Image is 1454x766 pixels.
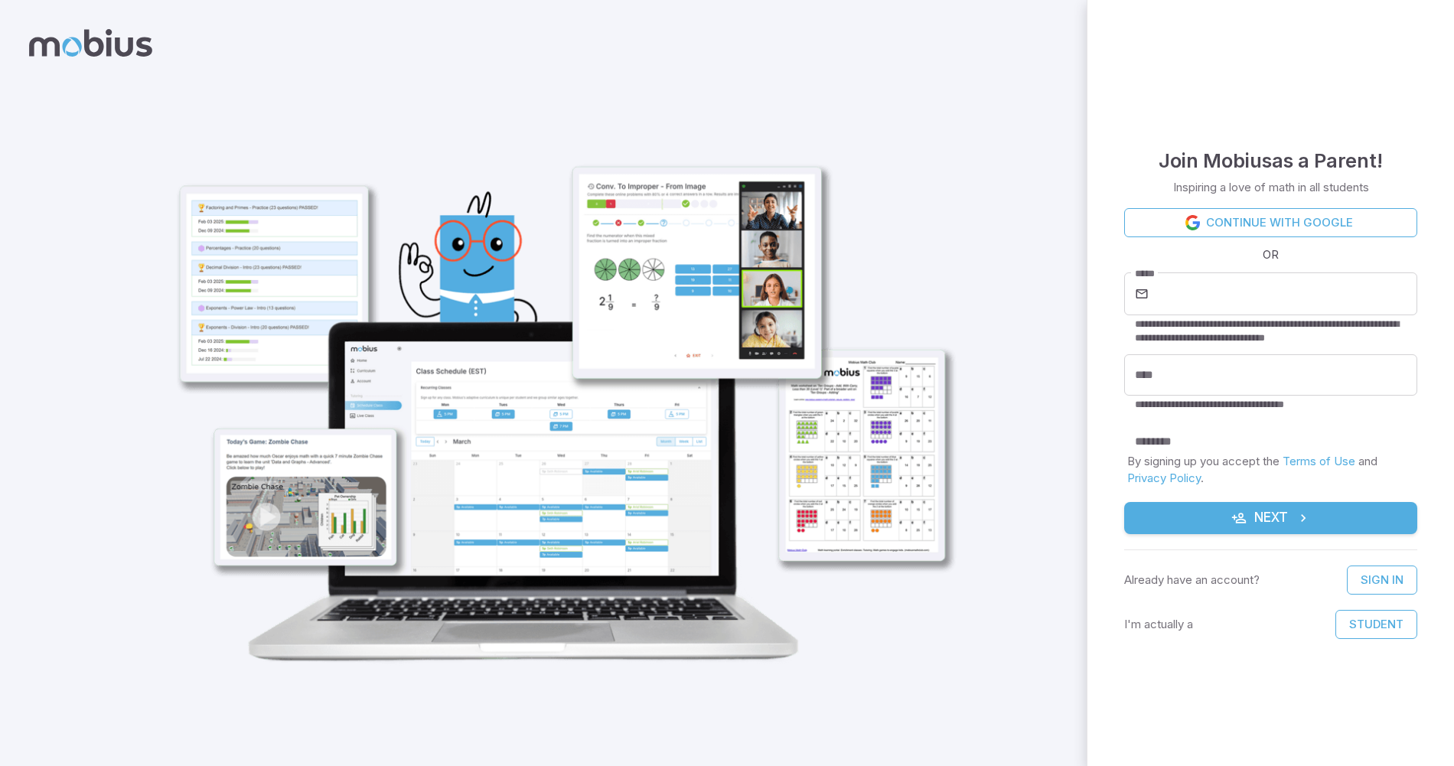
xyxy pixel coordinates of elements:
a: Terms of Use [1283,454,1355,468]
a: Sign In [1347,566,1417,595]
a: Continue with Google [1124,208,1417,237]
img: parent_1-illustration [138,74,974,688]
h4: Join Mobius as a Parent ! [1159,145,1383,176]
p: Inspiring a love of math in all students [1173,179,1369,196]
p: Already have an account? [1124,572,1260,588]
p: By signing up you accept the and . [1127,453,1414,487]
a: Privacy Policy [1127,471,1201,485]
button: Next [1124,502,1417,534]
button: Student [1335,610,1417,639]
p: I'm actually a [1124,616,1193,633]
span: OR [1259,246,1283,263]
